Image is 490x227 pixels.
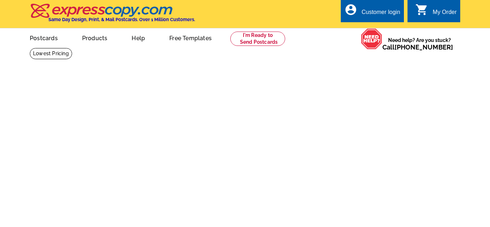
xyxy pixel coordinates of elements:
[415,8,457,17] a: shopping_cart My Order
[120,29,156,46] a: Help
[361,28,382,49] img: help
[344,8,400,17] a: account_circle Customer login
[395,43,453,51] a: [PHONE_NUMBER]
[433,9,457,19] div: My Order
[48,17,195,22] h4: Same Day Design, Print, & Mail Postcards. Over 1 Million Customers.
[30,9,195,22] a: Same Day Design, Print, & Mail Postcards. Over 1 Million Customers.
[382,37,457,51] span: Need help? Are you stuck?
[415,3,428,16] i: shopping_cart
[362,9,400,19] div: Customer login
[158,29,223,46] a: Free Templates
[382,43,453,51] span: Call
[18,29,69,46] a: Postcards
[344,3,357,16] i: account_circle
[71,29,119,46] a: Products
